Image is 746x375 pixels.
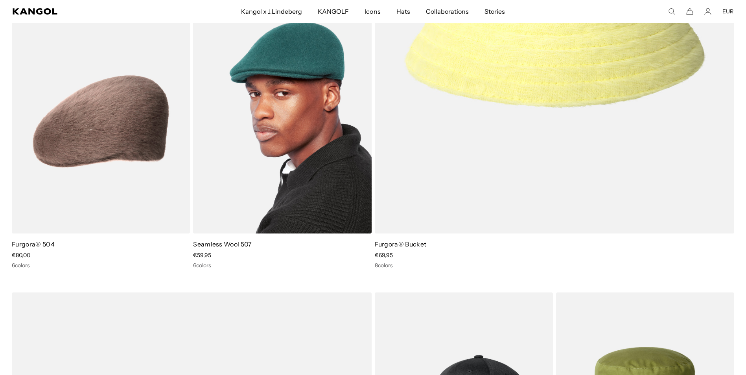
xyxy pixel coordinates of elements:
button: Cart [686,8,693,15]
div: 8 colors [375,262,735,269]
div: 6 colors [12,262,190,269]
span: €69,95 [375,252,393,259]
a: Furgora® Bucket [375,240,427,248]
img: Seamless Wool 507 [193,10,371,233]
a: Account [704,8,711,15]
span: €80,00 [12,252,30,259]
div: 6 colors [193,262,371,269]
button: EUR [722,8,733,15]
span: €59,95 [193,252,211,259]
a: Kangol [13,8,160,15]
a: Seamless Wool 507 [193,240,252,248]
summary: Search here [668,8,675,15]
img: Furgora® 504 [12,10,190,233]
a: Furgora® 504 [12,240,55,248]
